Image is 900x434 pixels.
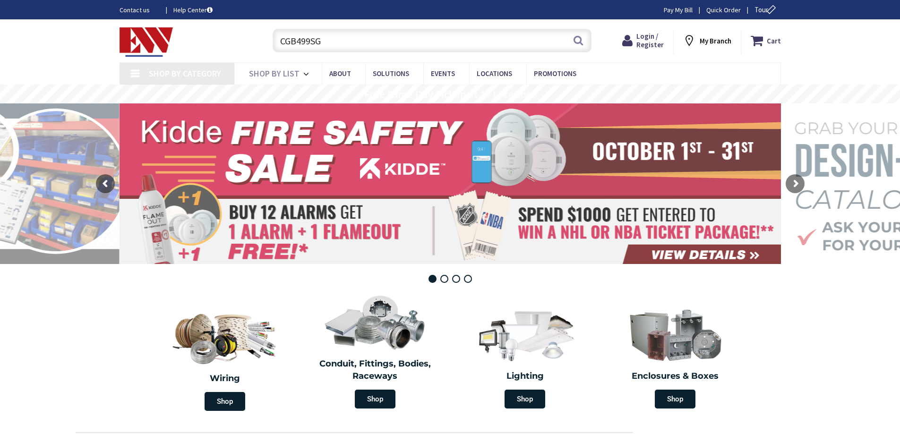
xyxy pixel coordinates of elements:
[120,27,173,57] img: Electrical Wholesalers, Inc.
[622,32,664,49] a: Login / Register
[664,5,693,15] a: Pay My Bill
[683,32,731,49] div: My Branch
[607,370,743,383] h2: Enclosures & Boxes
[149,68,221,79] span: Shop By Category
[602,302,748,413] a: Enclosures & Boxes Shop
[477,69,512,78] span: Locations
[120,5,158,15] a: Contact us
[706,5,741,15] a: Quick Order
[767,32,781,49] strong: Cart
[150,302,300,416] a: Wiring Shop
[636,32,664,49] span: Login / Register
[534,69,576,78] span: Promotions
[505,390,545,408] span: Shop
[355,390,395,408] span: Shop
[655,390,695,408] span: Shop
[173,5,213,15] a: Help Center
[431,69,455,78] span: Events
[700,36,731,45] strong: My Branch
[307,358,443,382] h2: Conduit, Fittings, Bodies, Raceways
[205,392,245,411] span: Shop
[155,373,296,385] h2: Wiring
[373,69,409,78] span: Solutions
[457,370,593,383] h2: Lighting
[751,32,781,49] a: Cart
[249,68,300,79] span: Shop By List
[302,290,448,413] a: Conduit, Fittings, Bodies, Raceways Shop
[453,302,598,413] a: Lighting Shop
[273,29,591,52] input: What are you looking for?
[754,5,779,14] span: Tour
[329,69,351,78] span: About
[364,89,537,100] rs-layer: Free Same Day Pickup at 19 Locations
